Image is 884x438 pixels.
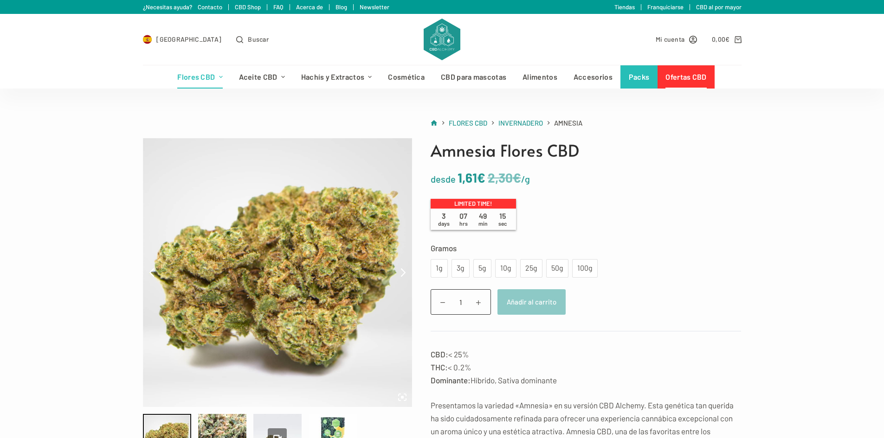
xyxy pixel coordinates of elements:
a: Ofertas CBD [658,65,715,89]
a: Accesorios [565,65,620,89]
a: Acerca de [296,3,323,11]
a: Flores CBD [449,117,487,129]
a: ¿Necesitas ayuda? Contacto [143,3,222,11]
h1: Amnesia Flores CBD [431,138,742,163]
span: /g [521,173,530,184]
span: 3 [434,211,454,227]
span: desde [431,173,456,184]
a: Cosmética [380,65,433,89]
nav: Menú de cabecera [169,65,715,89]
img: flowers-greenhouse-amnesia-product-v6 [143,138,412,407]
div: 25g [526,262,537,274]
bdi: 0,00 [712,35,730,43]
span: 15 [493,211,512,227]
a: Packs [620,65,658,89]
div: 100g [578,262,592,274]
strong: THC: [431,362,448,372]
span: 07 [454,211,473,227]
a: Newsletter [360,3,389,11]
a: Aceite CBD [231,65,293,89]
a: Hachís y Extractos [293,65,380,89]
img: ES Flag [143,35,152,44]
span: days [438,220,450,227]
a: FAQ [273,3,284,11]
input: Cantidad de productos [431,289,491,315]
bdi: 2,30 [488,170,521,185]
a: Tiendas [614,3,635,11]
p: < 25% < 0.2% Híbrido, Sativa dominante [431,348,742,387]
img: CBD Alchemy [424,19,460,60]
span: 49 [473,211,493,227]
div: 50g [552,262,563,274]
span: Invernadero [498,119,543,127]
strong: Dominante: [431,375,471,385]
span: Flores CBD [449,119,487,127]
span: sec [498,220,507,227]
p: Limited time! [431,199,516,209]
a: Flores CBD [169,65,231,89]
span: [GEOGRAPHIC_DATA] [156,34,221,44]
span: Amnesia [554,117,582,129]
a: CBD al por mayor [696,3,742,11]
label: Gramos [431,241,742,254]
bdi: 1,61 [458,170,485,185]
div: 1g [436,262,442,274]
span: Buscar [248,34,269,44]
span: Mi cuenta [656,34,685,44]
button: Añadir al carrito [497,289,566,315]
span: hrs [459,220,468,227]
a: Alimentos [515,65,566,89]
a: Blog [336,3,347,11]
a: Invernadero [498,117,543,129]
span: € [477,170,485,185]
div: 3g [457,262,464,274]
div: 5g [479,262,486,274]
span: min [478,220,488,227]
span: € [725,35,729,43]
a: CBD Shop [235,3,261,11]
a: Carro de compra [712,34,741,44]
strong: CBD: [431,349,448,359]
a: Franquiciarse [647,3,684,11]
a: Mi cuenta [656,34,697,44]
button: Abrir formulario de búsqueda [236,34,269,44]
a: CBD para mascotas [433,65,515,89]
div: 10g [501,262,511,274]
a: Select Country [143,34,222,44]
span: € [513,170,521,185]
